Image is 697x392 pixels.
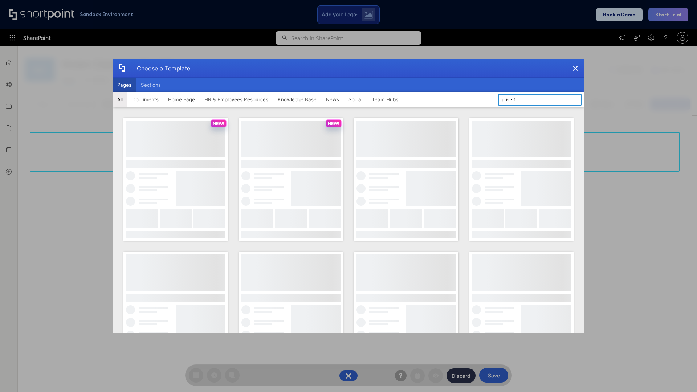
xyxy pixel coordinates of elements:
button: HR & Employees Resources [200,92,273,107]
p: NEW! [328,121,339,126]
iframe: Chat Widget [661,357,697,392]
button: Social [344,92,367,107]
button: Documents [127,92,163,107]
p: NEW! [213,121,224,126]
button: Sections [136,78,166,92]
button: Knowledge Base [273,92,321,107]
button: Team Hubs [367,92,403,107]
button: News [321,92,344,107]
div: template selector [113,59,584,333]
button: Home Page [163,92,200,107]
div: Choose a Template [131,59,190,77]
input: Search [498,94,582,106]
button: Pages [113,78,136,92]
button: All [113,92,127,107]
